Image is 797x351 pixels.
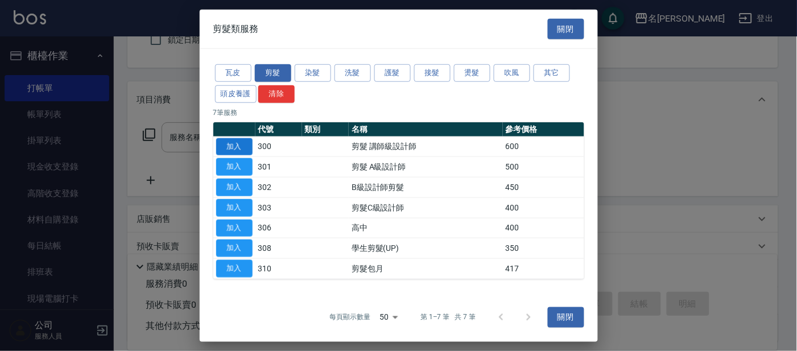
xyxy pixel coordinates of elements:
td: 308 [255,238,302,259]
td: 303 [255,197,302,218]
td: 500 [503,157,584,177]
span: 剪髮類服務 [213,23,259,35]
button: 燙髮 [454,64,490,82]
p: 第 1–7 筆 共 7 筆 [420,312,476,323]
button: 接髮 [414,64,451,82]
button: 關閉 [548,307,584,328]
button: 瓦皮 [215,64,251,82]
td: 302 [255,177,302,197]
td: 400 [503,197,584,218]
td: 306 [255,218,302,238]
td: 450 [503,177,584,197]
button: 其它 [534,64,570,82]
p: 7 筆服務 [213,107,584,117]
button: 洗髮 [335,64,371,82]
button: 加入 [216,158,253,176]
button: 頭皮養護 [215,85,257,103]
td: 300 [255,137,302,157]
button: 護髮 [374,64,411,82]
p: 每頁顯示數量 [329,312,370,323]
td: 剪髮C級設計師 [349,197,502,218]
button: 加入 [216,219,253,237]
button: 清除 [258,85,295,103]
button: 染髮 [295,64,331,82]
button: 加入 [216,179,253,196]
td: 學生剪髮(UP) [349,238,502,259]
th: 類別 [302,122,349,137]
button: 加入 [216,239,253,257]
td: 剪髮 A級設計師 [349,157,502,177]
td: B級設計師剪髮 [349,177,502,197]
td: 310 [255,258,302,279]
td: 350 [503,238,584,259]
td: 剪髮 講師級設計師 [349,137,502,157]
button: 剪髮 [255,64,291,82]
td: 301 [255,157,302,177]
button: 吹風 [494,64,530,82]
th: 代號 [255,122,302,137]
th: 參考價格 [503,122,584,137]
td: 高中 [349,218,502,238]
td: 400 [503,218,584,238]
th: 名稱 [349,122,502,137]
td: 剪髮包月 [349,258,502,279]
button: 加入 [216,260,253,278]
button: 關閉 [548,18,584,39]
button: 加入 [216,138,253,155]
button: 加入 [216,199,253,217]
td: 600 [503,137,584,157]
td: 417 [503,258,584,279]
div: 50 [375,302,402,333]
